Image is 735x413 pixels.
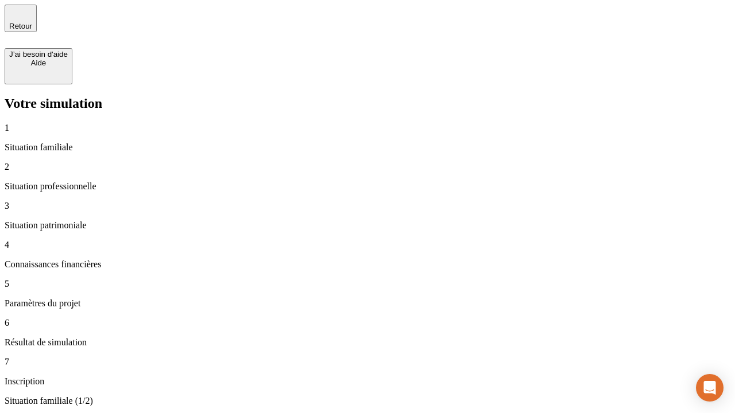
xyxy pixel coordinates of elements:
[5,240,730,250] p: 4
[5,279,730,289] p: 5
[5,259,730,270] p: Connaissances financières
[696,374,724,402] div: Open Intercom Messenger
[9,50,68,59] div: J’ai besoin d'aide
[5,220,730,231] p: Situation patrimoniale
[5,318,730,328] p: 6
[5,201,730,211] p: 3
[5,96,730,111] h2: Votre simulation
[5,337,730,348] p: Résultat de simulation
[5,5,37,32] button: Retour
[5,298,730,309] p: Paramètres du projet
[5,142,730,153] p: Situation familiale
[9,22,32,30] span: Retour
[9,59,68,67] div: Aide
[5,162,730,172] p: 2
[5,181,730,192] p: Situation professionnelle
[5,357,730,367] p: 7
[5,376,730,387] p: Inscription
[5,123,730,133] p: 1
[5,396,730,406] p: Situation familiale (1/2)
[5,48,72,84] button: J’ai besoin d'aideAide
